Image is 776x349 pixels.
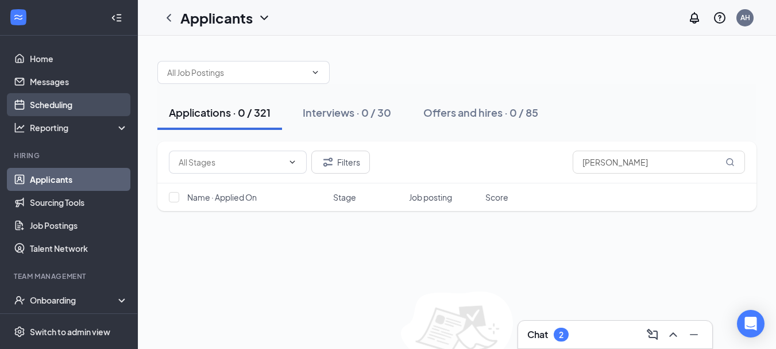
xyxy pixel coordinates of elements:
[30,312,128,335] a: Team
[180,8,253,28] h1: Applicants
[14,271,126,281] div: Team Management
[646,328,659,342] svg: ComposeMessage
[257,11,271,25] svg: ChevronDown
[409,191,452,203] span: Job posting
[737,310,765,338] div: Open Intercom Messenger
[559,330,563,340] div: 2
[30,70,128,93] a: Messages
[111,12,122,24] svg: Collapse
[527,328,548,341] h3: Chat
[713,11,727,25] svg: QuestionInfo
[643,325,662,344] button: ComposeMessage
[303,105,391,120] div: Interviews · 0 / 30
[573,151,745,174] input: Search in applications
[321,155,335,169] svg: Filter
[333,191,356,203] span: Stage
[288,158,297,167] svg: ChevronDown
[685,325,703,344] button: Minimize
[666,328,680,342] svg: ChevronUp
[30,191,128,214] a: Sourcing Tools
[30,93,128,116] a: Scheduling
[311,151,370,174] button: Filter Filters
[725,158,735,167] svg: MagnifyingGlass
[30,122,129,133] div: Reporting
[664,325,682,344] button: ChevronUp
[30,47,128,70] a: Home
[30,214,128,237] a: Job Postings
[687,328,701,342] svg: Minimize
[187,191,257,203] span: Name · Applied On
[740,13,750,22] div: AH
[14,326,25,338] svg: Settings
[14,294,25,306] svg: UserCheck
[30,294,118,306] div: Onboarding
[311,68,320,77] svg: ChevronDown
[14,122,25,133] svg: Analysis
[179,156,283,168] input: All Stages
[169,105,271,120] div: Applications · 0 / 321
[162,11,176,25] svg: ChevronLeft
[30,237,128,260] a: Talent Network
[30,326,110,338] div: Switch to admin view
[688,11,701,25] svg: Notifications
[30,168,128,191] a: Applicants
[423,105,538,120] div: Offers and hires · 0 / 85
[14,151,126,160] div: Hiring
[485,191,508,203] span: Score
[13,11,24,23] svg: WorkstreamLogo
[167,66,306,79] input: All Job Postings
